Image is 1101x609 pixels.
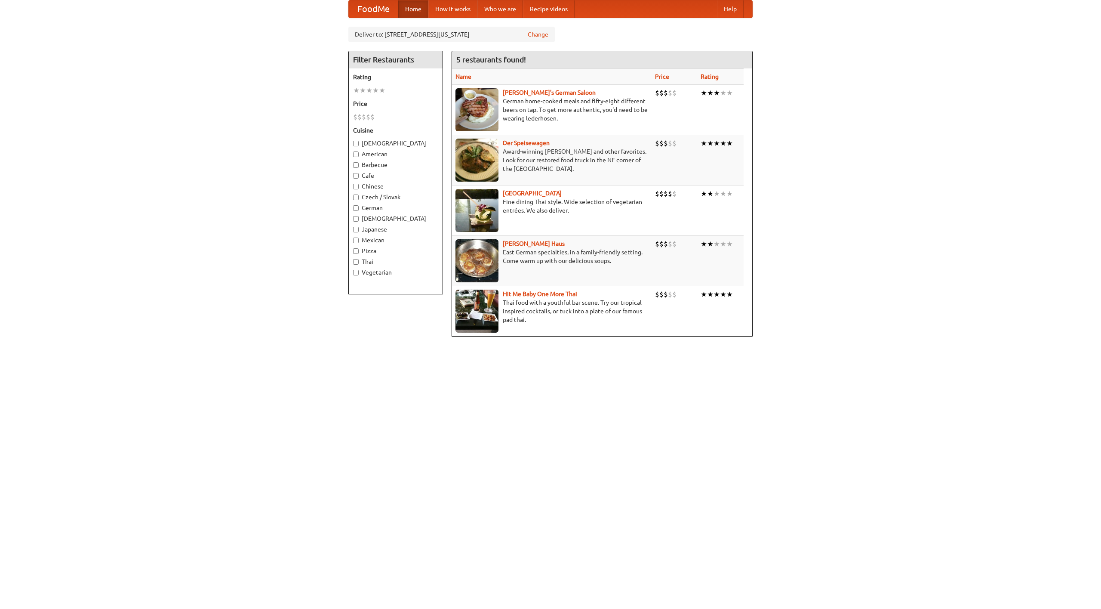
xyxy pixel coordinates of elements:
a: Name [455,73,471,80]
li: ★ [726,139,733,148]
li: ★ [707,239,713,249]
p: East German specialties, in a family-friendly setting. Come warm up with our delicious soups. [455,248,648,265]
label: Barbecue [353,161,438,169]
li: $ [655,139,659,148]
h5: Rating [353,73,438,81]
li: ★ [713,189,720,198]
a: Hit Me Baby One More Thai [503,291,577,297]
ng-pluralize: 5 restaurants found! [456,56,526,64]
li: $ [655,290,659,299]
li: ★ [701,189,707,198]
li: ★ [707,88,713,98]
li: $ [659,290,664,299]
li: $ [655,88,659,98]
li: ★ [726,290,733,299]
li: ★ [720,189,726,198]
li: $ [672,290,677,299]
li: ★ [726,189,733,198]
input: [DEMOGRAPHIC_DATA] [353,141,359,146]
input: Mexican [353,238,359,243]
a: Who we are [477,0,523,18]
a: FoodMe [349,0,398,18]
li: ★ [726,239,733,249]
li: ★ [720,88,726,98]
li: $ [664,239,668,249]
input: German [353,205,359,211]
li: ★ [713,139,720,148]
label: German [353,204,438,212]
a: Price [655,73,669,80]
input: Vegetarian [353,270,359,275]
li: ★ [726,88,733,98]
li: $ [659,88,664,98]
li: ★ [379,86,385,95]
li: ★ [713,290,720,299]
img: satay.jpg [455,189,498,232]
label: Japanese [353,225,438,234]
li: ★ [707,139,713,148]
input: American [353,151,359,157]
img: babythai.jpg [455,290,498,333]
li: $ [655,189,659,198]
li: $ [353,112,357,122]
b: [GEOGRAPHIC_DATA] [503,190,562,197]
a: Home [398,0,428,18]
a: Recipe videos [523,0,575,18]
label: Mexican [353,236,438,244]
li: $ [357,112,362,122]
p: Fine dining Thai-style. Wide selection of vegetarian entrées. We also deliver. [455,198,648,215]
li: $ [672,189,677,198]
a: Help [717,0,744,18]
li: ★ [353,86,360,95]
li: ★ [701,139,707,148]
li: $ [659,239,664,249]
li: $ [664,189,668,198]
li: $ [659,139,664,148]
label: [DEMOGRAPHIC_DATA] [353,139,438,148]
p: Thai food with a youthful bar scene. Try our tropical inspired cocktails, or tuck into a plate of... [455,298,648,324]
a: Rating [701,73,719,80]
a: Change [528,30,548,39]
li: ★ [701,290,707,299]
input: Barbecue [353,162,359,168]
h4: Filter Restaurants [349,51,443,68]
li: $ [668,189,672,198]
input: [DEMOGRAPHIC_DATA] [353,216,359,222]
a: How it works [428,0,477,18]
li: $ [668,239,672,249]
li: $ [672,88,677,98]
li: ★ [720,290,726,299]
li: ★ [720,139,726,148]
input: Chinese [353,184,359,189]
li: $ [664,88,668,98]
div: Deliver to: [STREET_ADDRESS][US_STATE] [348,27,555,42]
li: ★ [707,189,713,198]
li: ★ [713,239,720,249]
li: $ [668,88,672,98]
li: ★ [713,88,720,98]
img: speisewagen.jpg [455,139,498,182]
li: $ [362,112,366,122]
label: Czech / Slovak [353,193,438,201]
input: Pizza [353,248,359,254]
li: ★ [707,290,713,299]
a: Der Speisewagen [503,139,550,146]
label: Thai [353,257,438,266]
img: kohlhaus.jpg [455,239,498,282]
li: $ [672,239,677,249]
li: ★ [701,88,707,98]
li: $ [659,189,664,198]
h5: Price [353,99,438,108]
li: $ [655,239,659,249]
input: Czech / Slovak [353,195,359,200]
li: $ [668,290,672,299]
label: [DEMOGRAPHIC_DATA] [353,214,438,223]
label: Pizza [353,247,438,255]
label: American [353,150,438,158]
li: ★ [720,239,726,249]
li: $ [672,139,677,148]
a: [PERSON_NAME] Haus [503,240,565,247]
li: ★ [372,86,379,95]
